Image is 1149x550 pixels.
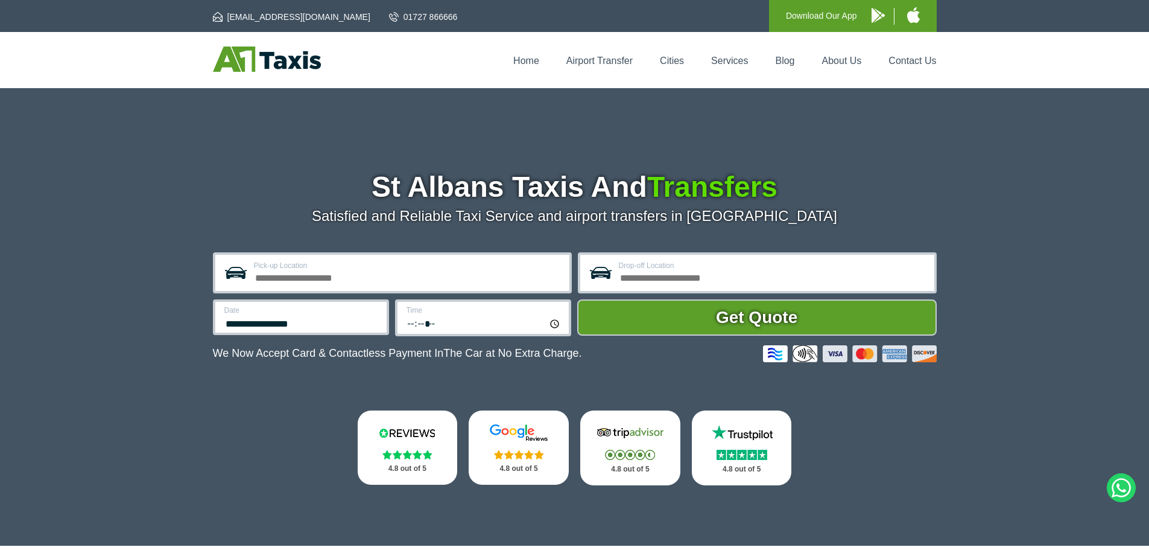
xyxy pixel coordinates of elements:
label: Date [224,307,379,314]
a: 01727 866666 [389,11,458,23]
img: Google [483,424,555,442]
img: Stars [717,450,767,460]
a: Google Stars 4.8 out of 5 [469,411,569,485]
p: 4.8 out of 5 [593,462,667,477]
img: A1 Taxis Android App [872,8,885,23]
a: Tripadvisor Stars 4.8 out of 5 [580,411,680,485]
label: Time [407,307,562,314]
img: Stars [494,450,544,459]
a: Services [711,56,748,66]
a: Cities [660,56,684,66]
label: Drop-off Location [619,262,927,269]
p: 4.8 out of 5 [705,462,779,477]
a: Reviews.io Stars 4.8 out of 5 [358,411,458,485]
img: Stars [605,450,655,460]
a: Airport Transfer [566,56,633,66]
img: A1 Taxis St Albans LTD [213,46,321,72]
img: Reviews.io [371,424,443,442]
p: Satisfied and Reliable Taxi Service and airport transfers in [GEOGRAPHIC_DATA] [213,208,937,225]
p: 4.8 out of 5 [482,461,556,476]
span: The Car at No Extra Charge. [443,347,581,359]
img: Credit And Debit Cards [763,345,937,362]
p: We Now Accept Card & Contactless Payment In [213,347,582,360]
a: Trustpilot Stars 4.8 out of 5 [692,411,792,485]
a: [EMAIL_ADDRESS][DOMAIN_NAME] [213,11,370,23]
span: Transfers [647,171,777,203]
a: Contact Us [888,56,936,66]
button: Get Quote [577,299,937,336]
a: Home [513,56,539,66]
p: 4.8 out of 5 [371,461,445,476]
h1: St Albans Taxis And [213,173,937,202]
a: About Us [822,56,862,66]
img: A1 Taxis iPhone App [907,7,920,23]
p: Download Our App [786,8,857,24]
img: Tripadvisor [594,424,666,442]
a: Blog [775,56,794,66]
img: Stars [382,450,432,459]
label: Pick-up Location [254,262,562,269]
img: Trustpilot [706,424,778,442]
